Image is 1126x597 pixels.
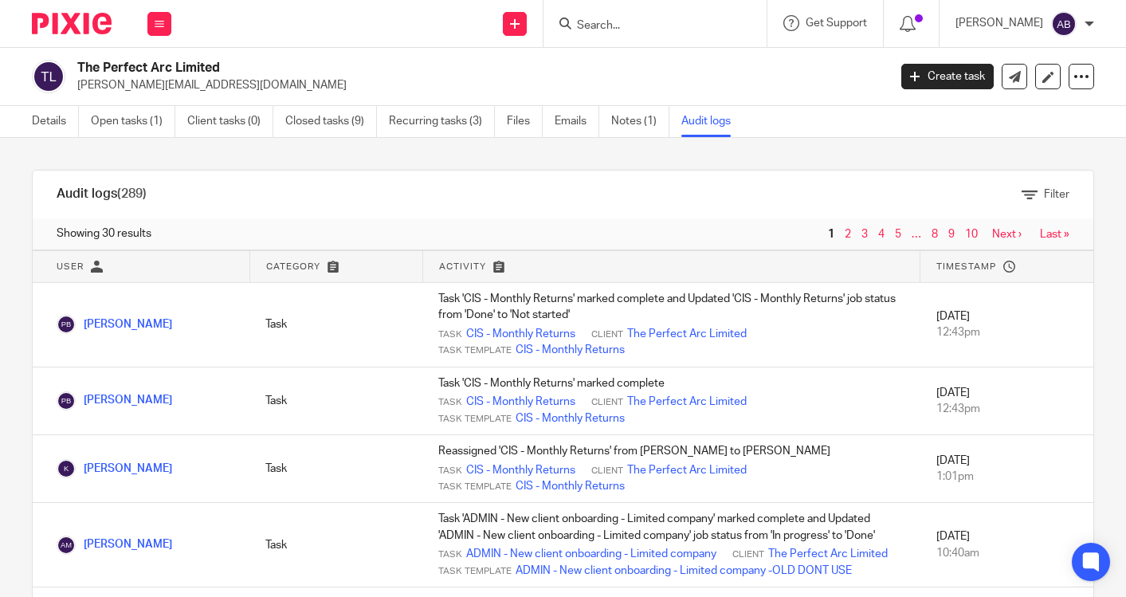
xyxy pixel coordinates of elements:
[389,106,495,137] a: Recurring tasks (3)
[992,229,1022,240] a: Next ›
[466,394,575,410] a: CIS - Monthly Returns
[57,186,147,202] h1: Audit logs
[955,15,1043,31] p: [PERSON_NAME]
[824,228,1069,241] nav: pager
[466,326,575,342] a: CIS - Monthly Returns
[768,546,888,562] a: The Perfect Arc Limited
[438,548,462,561] span: Task
[1044,189,1069,200] span: Filter
[861,229,868,240] a: 3
[466,546,716,562] a: ADMIN - New client onboarding - Limited company
[32,106,79,137] a: Details
[516,410,625,426] a: CIS - Monthly Returns
[57,315,76,334] img: Penny Brown
[591,465,623,477] span: Client
[920,367,1093,434] td: [DATE]
[438,565,512,578] span: Task Template
[57,463,172,474] a: [PERSON_NAME]
[57,536,76,555] img: Aaron McLeish
[187,106,273,137] a: Client tasks (0)
[1040,229,1069,240] a: Last »
[57,226,151,242] span: Showing 30 results
[57,459,76,478] img: Kim F
[936,545,1077,561] div: 10:40am
[249,283,422,367] td: Task
[1051,11,1077,37] img: svg%3E
[627,326,747,342] a: The Perfect Arc Limited
[422,503,920,587] td: Task 'ADMIN - New client onboarding - Limited company' marked complete and Updated 'ADMIN - New c...
[439,262,486,271] span: Activity
[555,106,599,137] a: Emails
[249,367,422,434] td: Task
[249,503,422,587] td: Task
[57,539,172,550] a: [PERSON_NAME]
[438,413,512,426] span: Task Template
[611,106,669,137] a: Notes (1)
[438,396,462,409] span: Task
[936,401,1077,417] div: 12:43pm
[936,324,1077,340] div: 12:43pm
[681,106,743,137] a: Audit logs
[32,60,65,93] img: svg%3E
[438,481,512,493] span: Task Template
[575,19,719,33] input: Search
[806,18,867,29] span: Get Support
[422,435,920,503] td: Reassigned 'CIS - Monthly Returns' from [PERSON_NAME] to [PERSON_NAME]
[77,77,877,93] p: [PERSON_NAME][EMAIL_ADDRESS][DOMAIN_NAME]
[57,395,172,406] a: [PERSON_NAME]
[936,469,1077,485] div: 1:01pm
[920,435,1093,503] td: [DATE]
[516,342,625,358] a: CIS - Monthly Returns
[845,229,851,240] a: 2
[965,229,978,240] a: 10
[901,64,994,89] a: Create task
[948,229,955,240] a: 9
[732,548,764,561] span: Client
[438,465,462,477] span: Task
[507,106,543,137] a: Files
[91,106,175,137] a: Open tasks (1)
[77,60,717,77] h2: The Perfect Arc Limited
[57,262,84,271] span: User
[422,367,920,434] td: Task 'CIS - Monthly Returns' marked complete
[32,13,112,34] img: Pixie
[878,229,885,240] a: 4
[117,187,147,200] span: (289)
[920,503,1093,587] td: [DATE]
[285,106,377,137] a: Closed tasks (9)
[591,396,623,409] span: Client
[249,435,422,503] td: Task
[932,229,938,240] a: 8
[516,563,852,579] a: ADMIN - New client onboarding - Limited company -OLD DONT USE
[466,462,575,478] a: CIS - Monthly Returns
[627,462,747,478] a: The Perfect Arc Limited
[438,344,512,357] span: Task Template
[908,225,925,244] span: …
[438,328,462,341] span: Task
[516,478,625,494] a: CIS - Monthly Returns
[895,229,901,240] a: 5
[920,283,1093,367] td: [DATE]
[591,328,623,341] span: Client
[57,391,76,410] img: Penny Brown
[422,283,920,367] td: Task 'CIS - Monthly Returns' marked complete and Updated 'CIS - Monthly Returns' job status from ...
[824,225,838,244] span: 1
[266,262,320,271] span: Category
[936,262,996,271] span: Timestamp
[627,394,747,410] a: The Perfect Arc Limited
[57,319,172,330] a: [PERSON_NAME]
